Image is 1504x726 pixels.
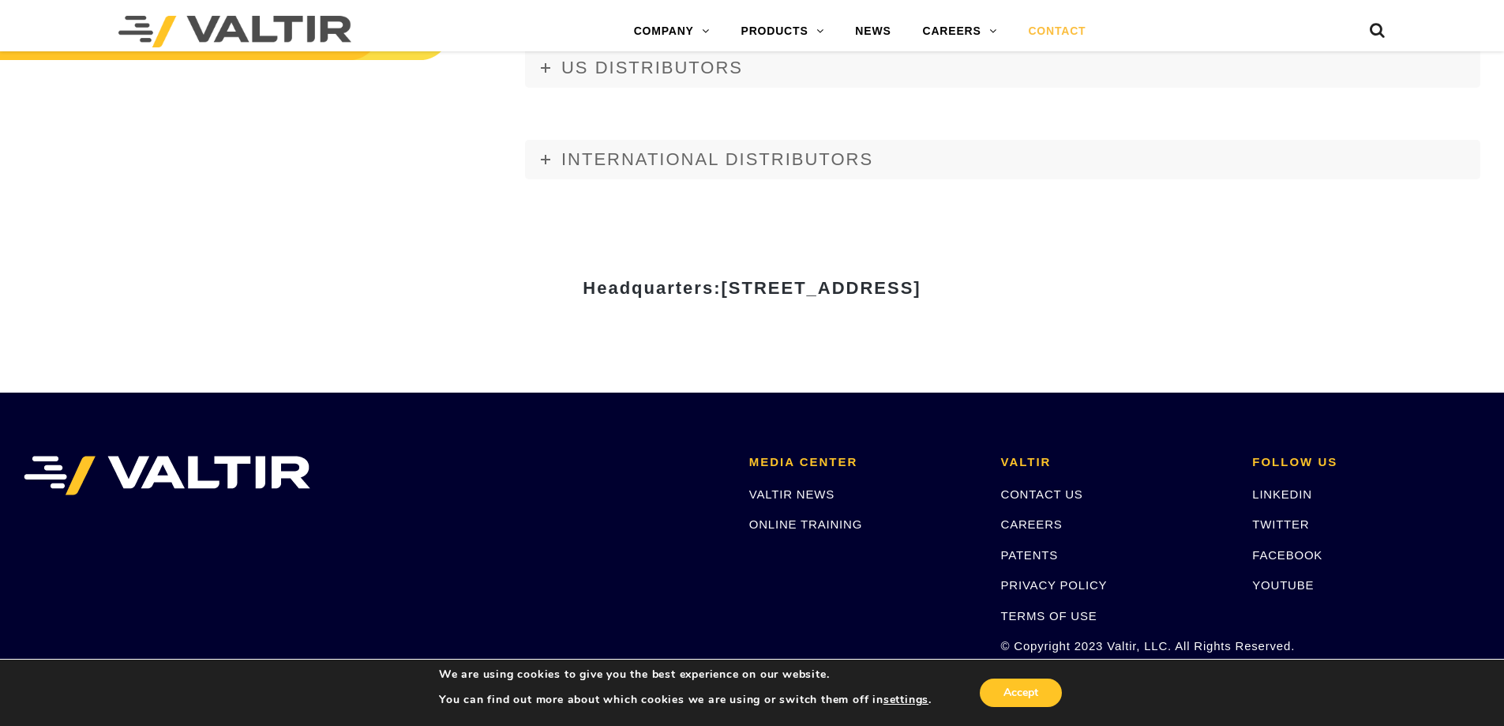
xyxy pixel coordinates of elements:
[1252,487,1312,501] a: LINKEDIN
[439,668,932,682] p: We are using cookies to give you the best experience on our website.
[1001,456,1229,469] h2: VALTIR
[1252,578,1314,592] a: YOUTUBE
[618,16,726,47] a: COMPANY
[561,58,743,77] span: US DISTRIBUTORS
[1001,578,1108,592] a: PRIVACY POLICY
[1001,487,1083,501] a: CONTACT US
[726,16,840,47] a: PRODUCTS
[525,140,1480,179] a: INTERNATIONAL DISTRIBUTORS
[749,456,977,469] h2: MEDIA CENTER
[1252,456,1480,469] h2: FOLLOW US
[1001,548,1059,562] a: PATENTS
[839,16,906,47] a: NEWS
[749,487,835,501] a: VALTIR NEWS
[439,693,932,707] p: You can find out more about which cookies we are using or switch them off in .
[907,16,1013,47] a: CAREERS
[721,278,921,298] span: [STREET_ADDRESS]
[980,679,1062,707] button: Accept
[1012,16,1101,47] a: CONTACT
[749,517,862,531] a: ONLINE TRAINING
[118,16,351,47] img: Valtir
[1001,609,1097,623] a: TERMS OF USE
[561,149,873,169] span: INTERNATIONAL DISTRIBUTORS
[525,48,1480,88] a: US DISTRIBUTORS
[1252,548,1322,562] a: FACEBOOK
[1252,517,1309,531] a: TWITTER
[883,693,928,707] button: settings
[24,456,310,495] img: VALTIR
[1001,637,1229,655] p: © Copyright 2023 Valtir, LLC. All Rights Reserved.
[1001,517,1063,531] a: CAREERS
[583,278,921,298] strong: Headquarters:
